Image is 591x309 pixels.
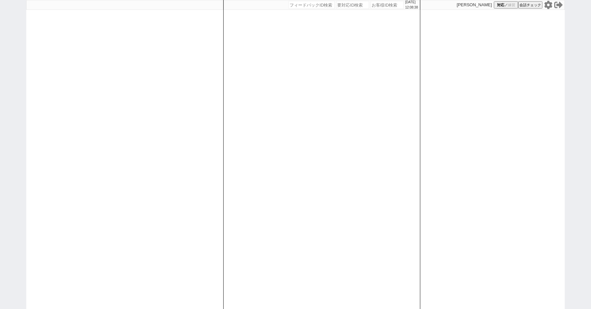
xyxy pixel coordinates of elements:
span: 練習 [508,3,515,8]
button: 対応／練習 [494,1,518,9]
span: 会話チェック [519,3,541,8]
button: 会話チェック [518,1,542,9]
input: フィードバックID検索 [289,1,335,9]
p: 12:08:38 [405,5,418,10]
p: [PERSON_NAME] [457,2,492,8]
input: お客様ID検索 [371,1,404,9]
input: 要対応ID検索 [336,1,369,9]
span: 対応 [497,3,504,8]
